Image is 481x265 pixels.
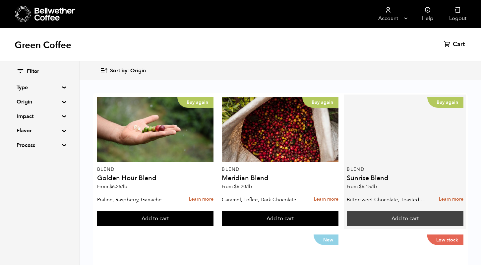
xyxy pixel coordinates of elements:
[97,167,214,172] p: Blend
[177,97,213,108] p: Buy again
[17,98,62,106] summary: Origin
[189,192,213,207] a: Learn more
[444,40,466,48] a: Cart
[109,183,112,190] span: $
[27,68,39,75] span: Filter
[222,175,338,181] h4: Meridian Blend
[222,183,252,190] span: From
[371,183,377,190] span: /lb
[453,40,465,48] span: Cart
[347,183,377,190] span: From
[347,97,463,162] a: Buy again
[359,183,362,190] span: $
[97,183,127,190] span: From
[17,141,62,149] summary: Process
[302,97,338,108] p: Buy again
[109,183,127,190] bdi: 6.25
[347,195,426,205] p: Bittersweet Chocolate, Toasted Marshmallow, Candied Orange, Praline
[347,167,463,172] p: Blend
[97,195,176,205] p: Praline, Raspberry, Ganache
[17,112,62,120] summary: Impact
[97,97,214,162] a: Buy again
[97,175,214,181] h4: Golden Hour Blend
[17,84,62,92] summary: Type
[347,175,463,181] h4: Sunrise Blend
[427,97,463,108] p: Buy again
[100,63,146,79] button: Sort by: Origin
[234,183,252,190] bdi: 6.20
[359,183,377,190] bdi: 6.15
[246,183,252,190] span: /lb
[314,192,338,207] a: Learn more
[110,67,146,75] span: Sort by: Origin
[222,97,338,162] a: Buy again
[222,211,338,227] button: Add to cart
[17,127,62,135] summary: Flavor
[427,234,463,245] p: Low stock
[314,234,338,245] p: New
[97,211,214,227] button: Add to cart
[222,167,338,172] p: Blend
[234,183,237,190] span: $
[121,183,127,190] span: /lb
[347,211,463,227] button: Add to cart
[439,192,463,207] a: Learn more
[15,39,71,51] h1: Green Coffee
[222,195,301,205] p: Caramel, Toffee, Dark Chocolate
